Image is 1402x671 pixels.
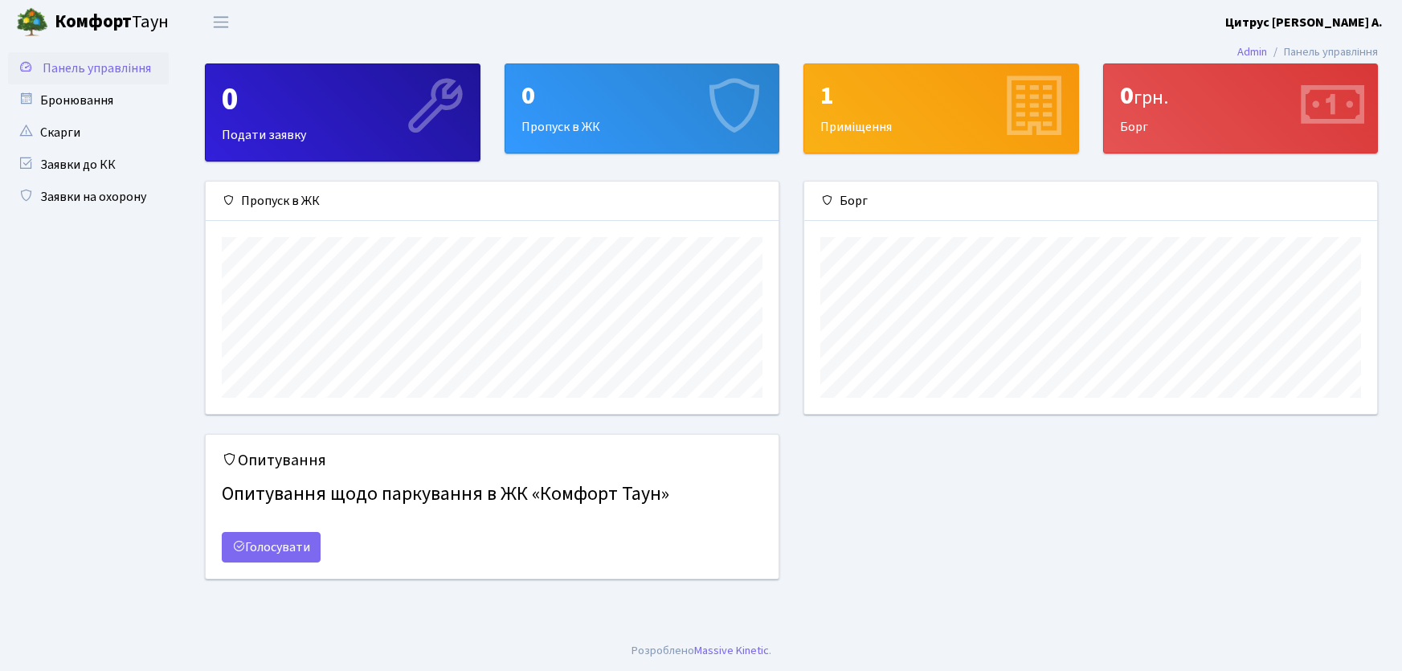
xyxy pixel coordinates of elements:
a: Скарги [8,117,169,149]
a: 0Пропуск в ЖК [505,63,780,153]
img: logo.png [16,6,48,39]
div: Приміщення [804,64,1078,153]
a: Admin [1237,43,1267,60]
b: Комфорт [55,9,132,35]
h4: Опитування щодо паркування в ЖК «Комфорт Таун» [222,477,762,513]
h5: Опитування [222,451,762,470]
b: Цитрус [PERSON_NAME] А. [1225,14,1383,31]
div: Пропуск в ЖК [505,64,779,153]
div: . [632,642,771,660]
div: Борг [804,182,1377,221]
span: грн. [1134,84,1168,112]
span: Панель управління [43,59,151,77]
div: 0 [521,80,763,111]
div: 1 [820,80,1062,111]
nav: breadcrumb [1213,35,1402,69]
a: Заявки на охорону [8,181,169,213]
div: Борг [1104,64,1378,153]
div: Пропуск в ЖК [206,182,779,221]
a: Голосувати [222,532,321,563]
a: Розроблено [632,642,694,659]
span: Таун [55,9,169,36]
div: Подати заявку [206,64,480,161]
a: Заявки до КК [8,149,169,181]
a: Massive Kinetic [694,642,769,659]
a: 1Приміщення [803,63,1079,153]
a: Цитрус [PERSON_NAME] А. [1225,13,1383,32]
a: 0Подати заявку [205,63,480,162]
a: Панель управління [8,52,169,84]
li: Панель управління [1267,43,1378,61]
div: 0 [1120,80,1362,111]
a: Бронювання [8,84,169,117]
button: Переключити навігацію [201,9,241,35]
div: 0 [222,80,464,119]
